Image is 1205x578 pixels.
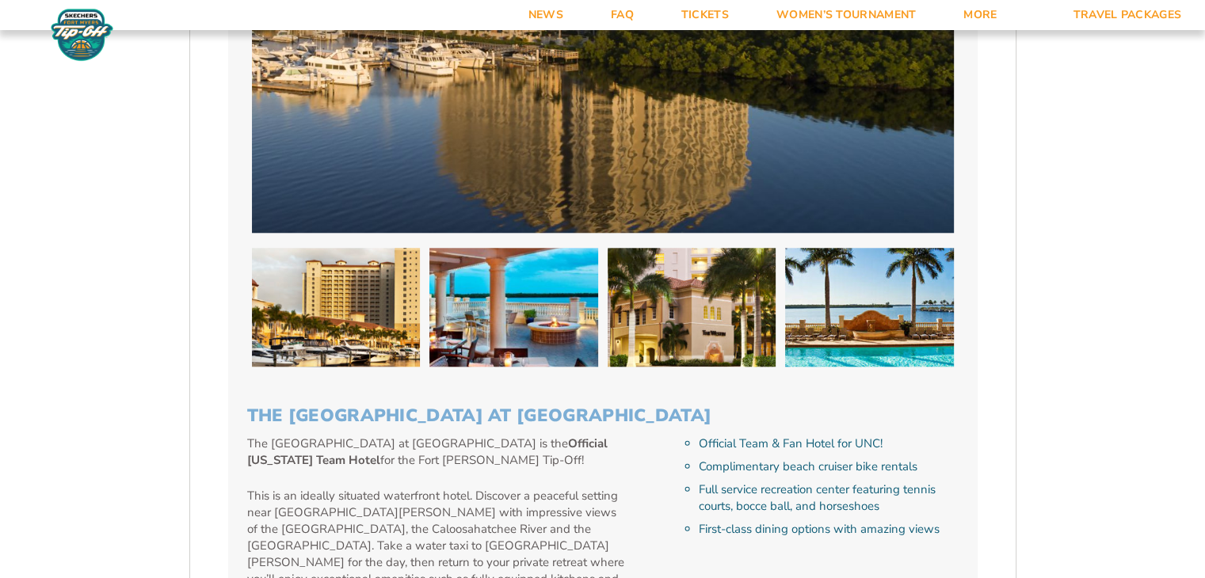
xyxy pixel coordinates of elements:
img: The Westin Cape Coral Resort at Marina Village (2025 BEACH) [429,248,598,367]
li: Complimentary beach cruiser bike rentals [699,458,958,475]
img: The Westin Cape Coral Resort at Marina Village (2025 BEACH) [252,248,421,367]
strong: Official [US_STATE] Team Hotel [247,435,608,468]
img: The Westin Cape Coral Resort at Marina Village (2025 BEACH) [608,248,776,367]
img: The Westin Cape Coral Resort at Marina Village (2025 BEACH) [785,248,954,367]
li: Full service recreation center featuring tennis courts, bocce ball, and horseshoes [699,481,958,515]
li: Official Team & Fan Hotel for UNC! [699,435,958,452]
li: First-class dining options with amazing views [699,521,958,538]
h3: The [GEOGRAPHIC_DATA] at [GEOGRAPHIC_DATA] [247,405,959,426]
img: Fort Myers Tip-Off [48,8,116,62]
p: The [GEOGRAPHIC_DATA] at [GEOGRAPHIC_DATA] is the for the Fort [PERSON_NAME] Tip-Off! [247,435,627,469]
